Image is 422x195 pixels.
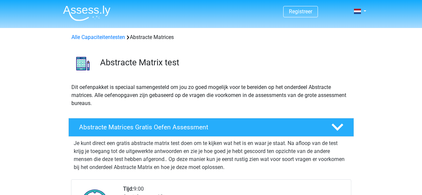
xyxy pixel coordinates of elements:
[71,83,351,107] p: Dit oefenpakket is speciaal samengesteld om jou zo goed mogelijk voor te bereiden op het onderdee...
[289,8,312,15] a: Registreer
[123,186,133,192] b: Tijd:
[74,139,349,171] p: Je kunt direct een gratis abstracte matrix test doen om te kijken wat het is en waar je staat. Na...
[69,49,97,78] img: abstracte matrices
[79,123,321,131] h4: Abstracte Matrices Gratis Oefen Assessment
[71,34,125,40] a: Alle Capaciteitentesten
[63,5,110,21] img: Assessly
[69,33,354,41] div: Abstracte Matrices
[100,57,349,68] h3: Abstracte Matrix test
[66,118,357,137] a: Abstracte Matrices Gratis Oefen Assessment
